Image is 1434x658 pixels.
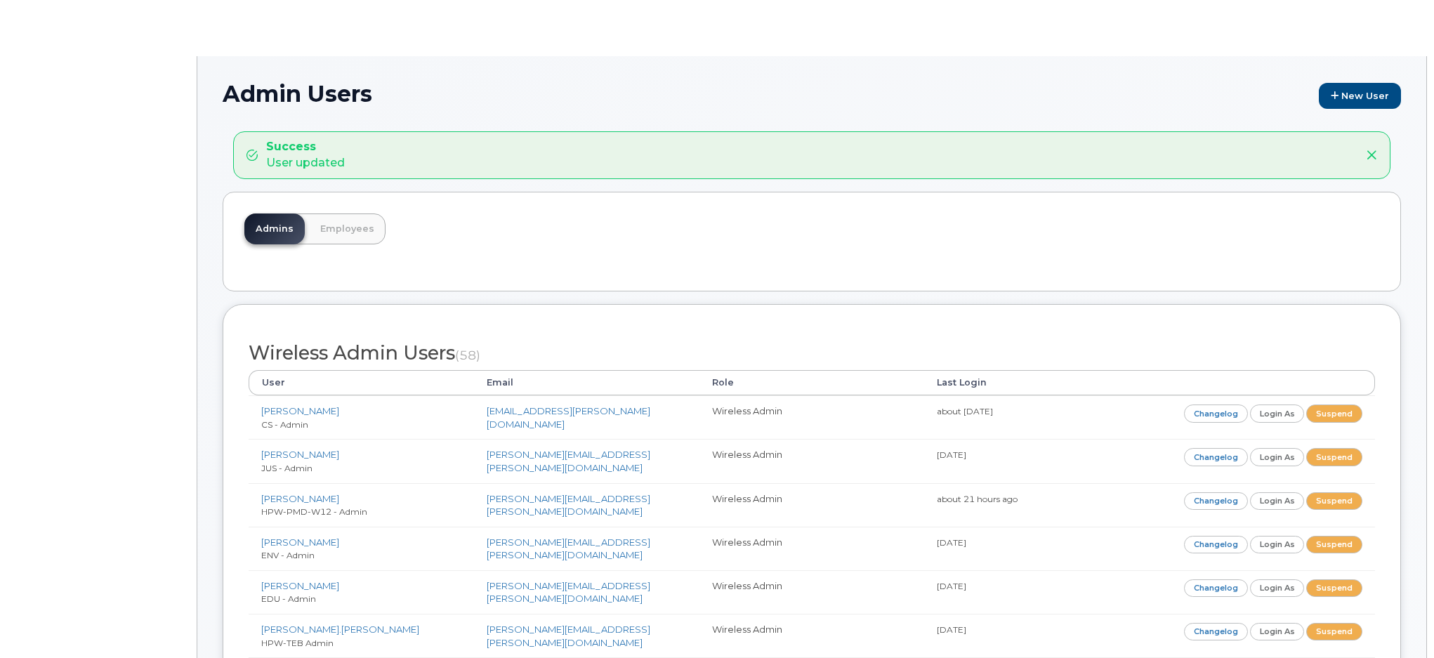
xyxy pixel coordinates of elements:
a: Changelog [1184,492,1248,510]
a: [PERSON_NAME] [261,537,339,548]
a: [PERSON_NAME] [261,449,339,460]
a: Login as [1250,492,1305,510]
h1: Admin Users [223,81,1401,109]
a: Suspend [1306,579,1362,597]
strong: Success [266,139,345,155]
small: HPW-PMD-W12 - Admin [261,506,367,517]
td: Wireless Admin [699,527,925,570]
a: Login as [1250,623,1305,640]
a: Changelog [1184,579,1248,597]
a: Suspend [1306,404,1362,422]
a: Changelog [1184,623,1248,640]
small: [DATE] [937,581,966,591]
small: JUS - Admin [261,463,313,473]
a: Changelog [1184,448,1248,466]
small: [DATE] [937,449,966,460]
th: Email [474,370,699,395]
a: Suspend [1306,492,1362,510]
td: Wireless Admin [699,570,925,614]
a: [PERSON_NAME][EMAIL_ADDRESS][PERSON_NAME][DOMAIN_NAME] [487,624,650,648]
a: New User [1319,83,1401,109]
td: Wireless Admin [699,395,925,439]
th: User [249,370,474,395]
a: Admins [244,213,305,244]
a: Employees [309,213,386,244]
a: Login as [1250,536,1305,553]
small: [DATE] [937,537,966,548]
a: [EMAIL_ADDRESS][PERSON_NAME][DOMAIN_NAME] [487,405,650,430]
a: Login as [1250,448,1305,466]
td: Wireless Admin [699,439,925,482]
a: [PERSON_NAME][EMAIL_ADDRESS][PERSON_NAME][DOMAIN_NAME] [487,449,650,473]
div: User updated [266,139,345,171]
small: [DATE] [937,624,966,635]
a: Suspend [1306,448,1362,466]
a: Suspend [1306,623,1362,640]
small: HPW-TEB Admin [261,638,334,648]
small: ENV - Admin [261,550,315,560]
td: Wireless Admin [699,483,925,527]
a: [PERSON_NAME][EMAIL_ADDRESS][PERSON_NAME][DOMAIN_NAME] [487,537,650,561]
h2: Wireless Admin Users [249,343,1375,364]
a: [PERSON_NAME] [261,405,339,416]
small: EDU - Admin [261,593,316,604]
small: about [DATE] [937,406,993,416]
small: about 21 hours ago [937,494,1018,504]
small: CS - Admin [261,419,308,430]
th: Role [699,370,925,395]
a: Changelog [1184,536,1248,553]
td: Wireless Admin [699,614,925,657]
th: Last Login [924,370,1150,395]
a: [PERSON_NAME][EMAIL_ADDRESS][PERSON_NAME][DOMAIN_NAME] [487,580,650,605]
a: Login as [1250,404,1305,422]
a: [PERSON_NAME].[PERSON_NAME] [261,624,419,635]
a: Login as [1250,579,1305,597]
a: [PERSON_NAME] [261,493,339,504]
a: Changelog [1184,404,1248,422]
a: [PERSON_NAME][EMAIL_ADDRESS][PERSON_NAME][DOMAIN_NAME] [487,493,650,518]
small: (58) [455,348,480,362]
a: [PERSON_NAME] [261,580,339,591]
a: Suspend [1306,536,1362,553]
